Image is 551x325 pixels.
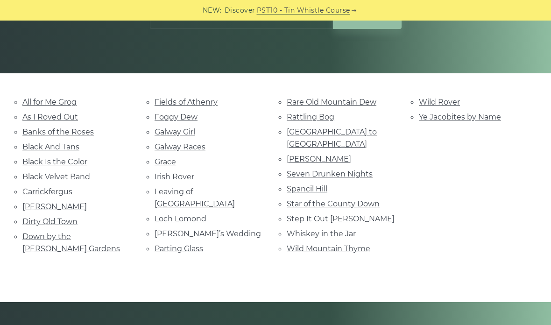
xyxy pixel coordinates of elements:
a: Carrickfergus [22,187,72,196]
a: Grace [155,157,176,166]
span: NEW: [203,5,222,16]
a: Rare Old Mountain Dew [287,98,376,106]
a: PST10 - Tin Whistle Course [257,5,350,16]
a: Irish Rover [155,172,194,181]
a: Black Velvet Band [22,172,90,181]
a: Loch Lomond [155,214,206,223]
a: Wild Mountain Thyme [287,244,370,253]
a: Whiskey in the Jar [287,229,356,238]
a: Wild Rover [419,98,460,106]
a: Leaving of [GEOGRAPHIC_DATA] [155,187,235,208]
a: Spancil Hill [287,184,327,193]
a: [PERSON_NAME] [22,202,87,211]
a: [GEOGRAPHIC_DATA] to [GEOGRAPHIC_DATA] [287,127,377,148]
a: Foggy Dew [155,113,198,121]
a: Fields of Athenry [155,98,218,106]
a: Banks of the Roses [22,127,94,136]
a: [PERSON_NAME]’s Wedding [155,229,261,238]
a: Seven Drunken Nights [287,170,373,178]
a: Black And Tans [22,142,79,151]
a: Parting Glass [155,244,203,253]
a: All for Me Grog [22,98,77,106]
a: Rattling Bog [287,113,334,121]
a: Ye Jacobites by Name [419,113,501,121]
a: Black Is the Color [22,157,87,166]
a: Galway Races [155,142,205,151]
a: As I Roved Out [22,113,78,121]
a: Star of the County Down [287,199,380,208]
a: Dirty Old Town [22,217,78,226]
span: Discover [225,5,255,16]
a: [PERSON_NAME] [287,155,351,163]
a: Step It Out [PERSON_NAME] [287,214,395,223]
a: Galway Girl [155,127,195,136]
a: Down by the [PERSON_NAME] Gardens [22,232,120,253]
